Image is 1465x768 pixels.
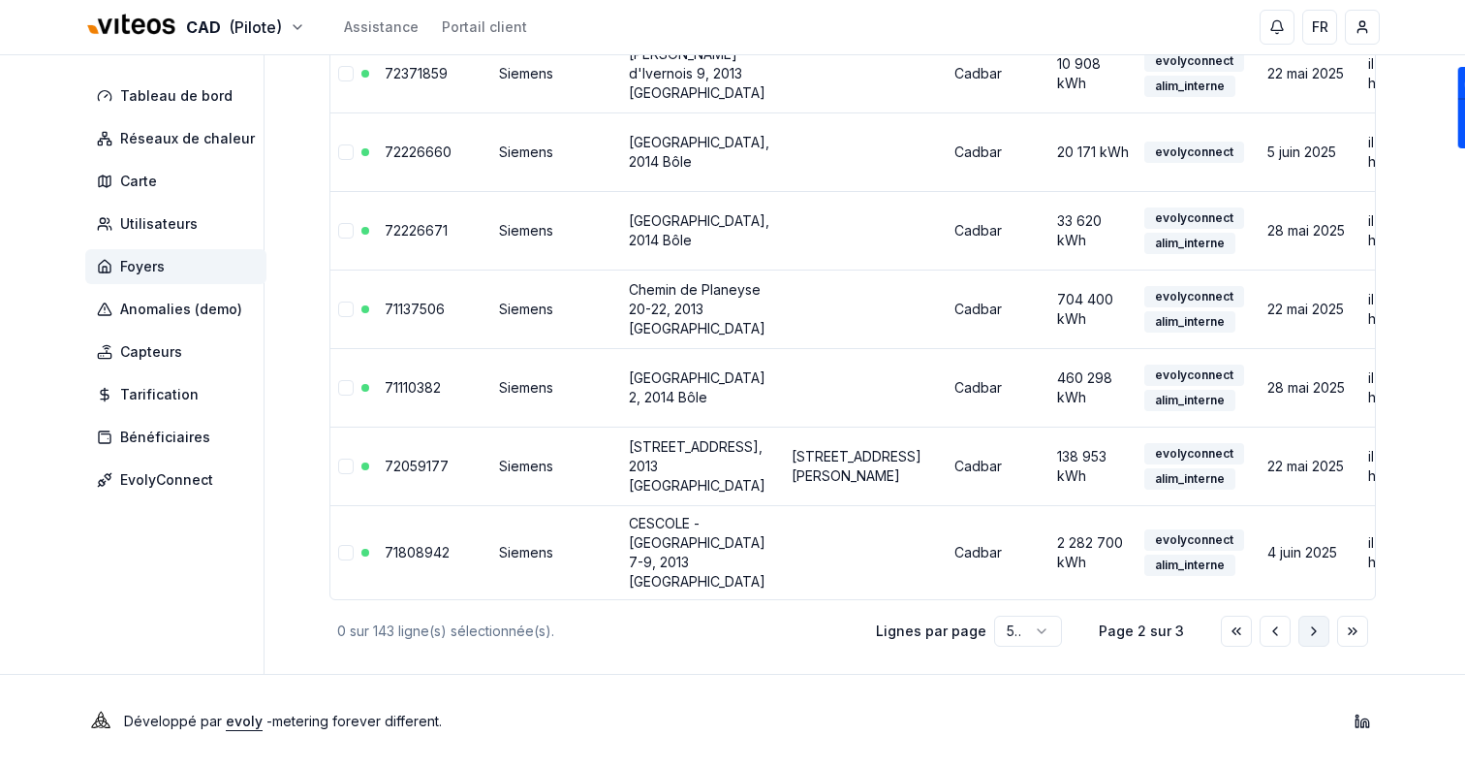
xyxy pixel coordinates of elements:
td: Siemens [491,34,621,112]
span: Capteurs [120,342,182,362]
td: 22 mai 2025 [1260,270,1360,348]
a: 71137506 [385,301,445,317]
div: evolyconnect [1144,142,1244,163]
a: EvolyConnect [85,463,274,497]
td: il y a 2 heures [1360,348,1460,427]
button: Sélectionner la ligne [338,223,354,239]
button: Aller à la page précédente [1260,616,1291,647]
button: Sélectionner la ligne [338,459,354,474]
div: evolyconnect [1144,365,1244,386]
div: alim_interne [1144,76,1235,97]
td: Cadbar [947,112,1049,191]
td: Cadbar [947,348,1049,427]
td: [STREET_ADDRESS][PERSON_NAME] [784,427,947,505]
td: 28 mai 2025 [1260,348,1360,427]
button: Aller à la première page [1221,616,1252,647]
td: il y a 2 heures [1360,505,1460,599]
button: Sélectionner la ligne [338,545,354,560]
button: Aller à la dernière page [1337,616,1368,647]
div: alim_interne [1144,555,1235,576]
a: 72371859 [385,65,448,81]
p: Lignes par page [876,622,986,641]
div: evolyconnect [1144,50,1244,72]
td: Cadbar [947,34,1049,112]
div: evolyconnect [1144,443,1244,464]
td: 5 juin 2025 [1260,112,1360,191]
span: Réseaux de chaleur [120,129,255,148]
div: 460 298 kWh [1057,368,1129,407]
td: Siemens [491,348,621,427]
div: alim_interne [1144,311,1235,333]
a: CESCOLE - [GEOGRAPHIC_DATA] 7-9, 2013 [GEOGRAPHIC_DATA] [629,515,765,590]
button: CAD(Pilote) [85,7,305,48]
div: 10 908 kWh [1057,54,1129,93]
span: 50 [1007,623,1025,639]
div: evolyconnect [1144,208,1244,229]
td: Cadbar [947,270,1049,348]
a: 71110382 [385,379,441,396]
a: [GEOGRAPHIC_DATA], 2014 Bôle [629,212,769,248]
span: FR [1312,17,1328,37]
span: Foyers [120,257,165,276]
td: Siemens [491,427,621,505]
span: (Pilote) [229,16,282,39]
div: evolyconnect [1144,529,1244,551]
span: Utilisateurs [120,214,198,234]
div: alim_interne [1144,468,1235,490]
td: il y a une heure [1360,112,1460,191]
button: FR [1302,10,1337,45]
p: Développé par - metering forever different . [124,708,442,735]
img: Viteos - CAD Logo [85,2,178,48]
a: Capteurs [85,335,274,369]
div: alim_interne [1144,390,1235,411]
td: Cadbar [947,505,1049,599]
td: il y a une heure [1360,191,1460,270]
a: [GEOGRAPHIC_DATA] 2, 2014 Bôle [629,369,765,405]
div: 20 171 kWh [1057,143,1129,162]
div: 0 sur 143 ligne(s) sélectionnée(s). [337,622,845,641]
a: Tableau de bord [85,79,274,113]
td: il y a 2 heures [1360,427,1460,505]
td: il y a une heure [1360,34,1460,112]
span: CAD [186,16,221,39]
td: Siemens [491,112,621,191]
td: 22 mai 2025 [1260,427,1360,505]
a: evoly [226,713,263,729]
td: Cadbar [947,427,1049,505]
span: Carte [120,172,157,191]
a: [GEOGRAPHIC_DATA], 2014 Bôle [629,134,769,170]
button: Sélectionner la ligne [338,144,354,160]
a: Anomalies (demo) [85,292,274,327]
a: Utilisateurs [85,207,274,241]
span: Tarification [120,385,199,404]
div: 2 282 700 kWh [1057,533,1129,572]
span: EvolyConnect [120,470,213,490]
td: Siemens [491,270,621,348]
div: alim_interne [1144,233,1235,254]
a: Réseaux de chaleur [85,121,274,156]
a: Foyers [85,249,274,284]
a: 72226671 [385,222,448,239]
div: evolyconnect [1144,286,1244,307]
button: Sélectionner la ligne [338,380,354,396]
a: Chemin de Planeyse 20-22, 2013 [GEOGRAPHIC_DATA] [629,281,765,336]
a: 72226660 [385,144,452,160]
a: Assistance [344,17,419,37]
td: Siemens [491,191,621,270]
div: 33 620 kWh [1057,211,1129,250]
a: [STREET_ADDRESS], 2013 [GEOGRAPHIC_DATA] [629,438,765,494]
td: Cadbar [947,191,1049,270]
td: Siemens [491,505,621,599]
a: [PERSON_NAME] d'Ivernois 9, 2013 [GEOGRAPHIC_DATA] [629,46,765,101]
a: Portail client [442,17,527,37]
div: Page 2 sur 3 [1093,622,1190,641]
a: 71808942 [385,544,450,560]
img: Evoly Logo [85,706,116,737]
a: Bénéficiaires [85,420,274,455]
span: Tableau de bord [120,86,233,106]
a: Carte [85,164,274,199]
td: 4 juin 2025 [1260,505,1360,599]
td: 22 mai 2025 [1260,34,1360,112]
a: Tarification [85,377,274,412]
td: il y a une heure [1360,270,1460,348]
